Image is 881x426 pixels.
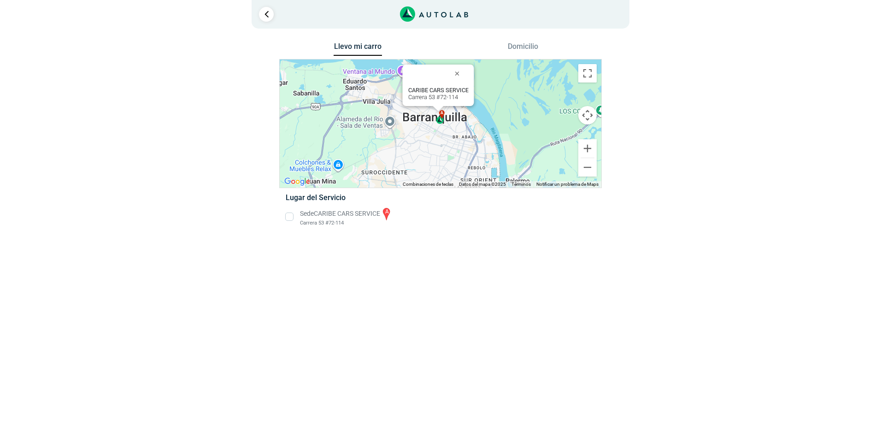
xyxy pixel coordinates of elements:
[403,181,453,188] button: Combinaciones de teclas
[511,182,531,187] a: Términos (se abre en una nueva pestaña)
[578,139,597,158] button: Ampliar
[536,182,599,187] a: Notificar un problema de Maps
[499,42,547,55] button: Domicilio
[400,9,469,18] a: Link al sitio de autolab
[259,7,274,22] a: Ir al paso anterior
[282,176,312,188] a: Abre esta zona en Google Maps (se abre en una nueva ventana)
[440,110,443,117] span: a
[334,42,382,56] button: Llevo mi carro
[408,87,469,94] b: CARIBE CARS SERVICE
[578,106,597,124] button: Controles de visualización del mapa
[286,193,595,202] h5: Lugar del Servicio
[448,62,470,84] button: Cerrar
[578,64,597,83] button: Cambiar a la vista en pantalla completa
[282,176,312,188] img: Google
[459,182,506,187] span: Datos del mapa ©2025
[578,158,597,177] button: Reducir
[408,87,469,101] div: Carrera 53 #72-114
